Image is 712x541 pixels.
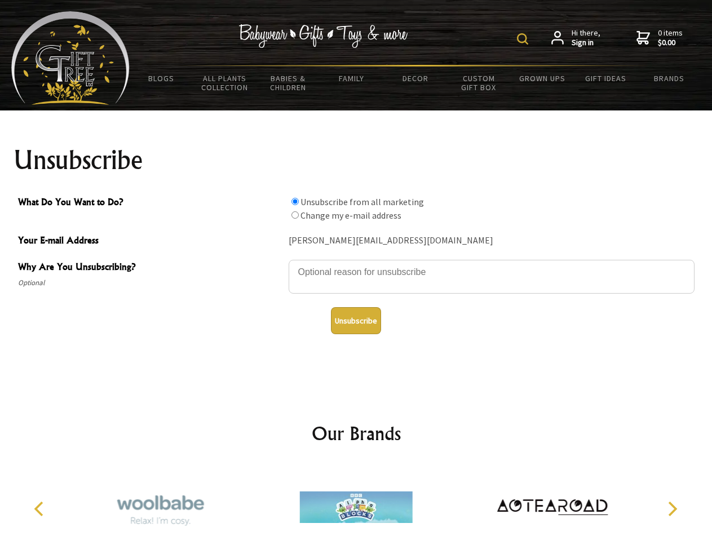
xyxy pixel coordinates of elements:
div: [PERSON_NAME][EMAIL_ADDRESS][DOMAIN_NAME] [289,232,695,250]
a: Custom Gift Box [447,66,511,99]
a: Decor [383,66,447,90]
span: Hi there, [572,28,600,48]
h2: Our Brands [23,420,690,447]
label: Change my e-mail address [300,210,401,221]
span: 0 items [658,28,683,48]
input: What Do You Want to Do? [291,198,299,205]
img: Babyware - Gifts - Toys and more... [11,11,130,105]
a: Brands [638,66,701,90]
span: Your E-mail Address [18,233,283,250]
a: Family [320,66,384,90]
strong: Sign in [572,38,600,48]
a: Grown Ups [510,66,574,90]
a: Babies & Children [257,66,320,99]
input: What Do You Want to Do? [291,211,299,219]
a: All Plants Collection [193,66,257,99]
span: Why Are You Unsubscribing? [18,260,283,276]
a: Hi there,Sign in [551,28,600,48]
button: Next [660,496,684,521]
span: What Do You Want to Do? [18,195,283,211]
a: Gift Ideas [574,66,638,90]
span: Optional [18,276,283,290]
button: Previous [28,496,53,521]
button: Unsubscribe [331,307,381,334]
label: Unsubscribe from all marketing [300,196,424,207]
textarea: Why Are You Unsubscribing? [289,260,695,294]
a: BLOGS [130,66,193,90]
h1: Unsubscribe [14,147,699,174]
strong: $0.00 [658,38,683,48]
img: Babywear - Gifts - Toys & more [239,24,408,48]
img: product search [517,33,528,45]
a: 0 items$0.00 [636,28,683,48]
